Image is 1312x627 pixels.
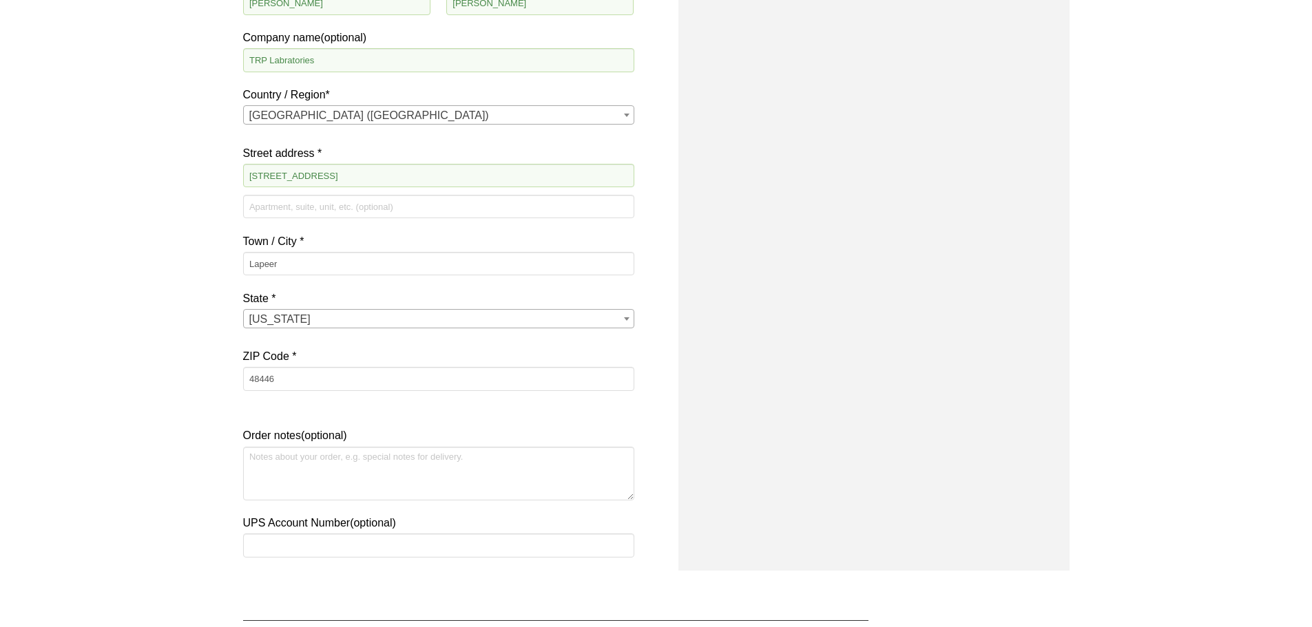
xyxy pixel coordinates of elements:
label: Order notes [243,426,634,445]
span: State [243,309,634,328]
input: Apartment, suite, unit, etc. (optional) [243,195,634,218]
span: Michigan [244,310,634,329]
input: House number and street name [243,164,634,187]
span: (optional) [320,32,366,43]
label: Town / City [243,232,634,251]
label: State [243,289,634,308]
span: (optional) [301,429,347,441]
label: UPS Account Number [243,513,634,532]
label: Street address [243,144,634,162]
label: ZIP Code [243,347,634,365]
span: United States (US) [244,106,634,125]
span: (optional) [350,517,396,529]
label: Country / Region [243,85,634,104]
span: Country / Region [243,105,634,125]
